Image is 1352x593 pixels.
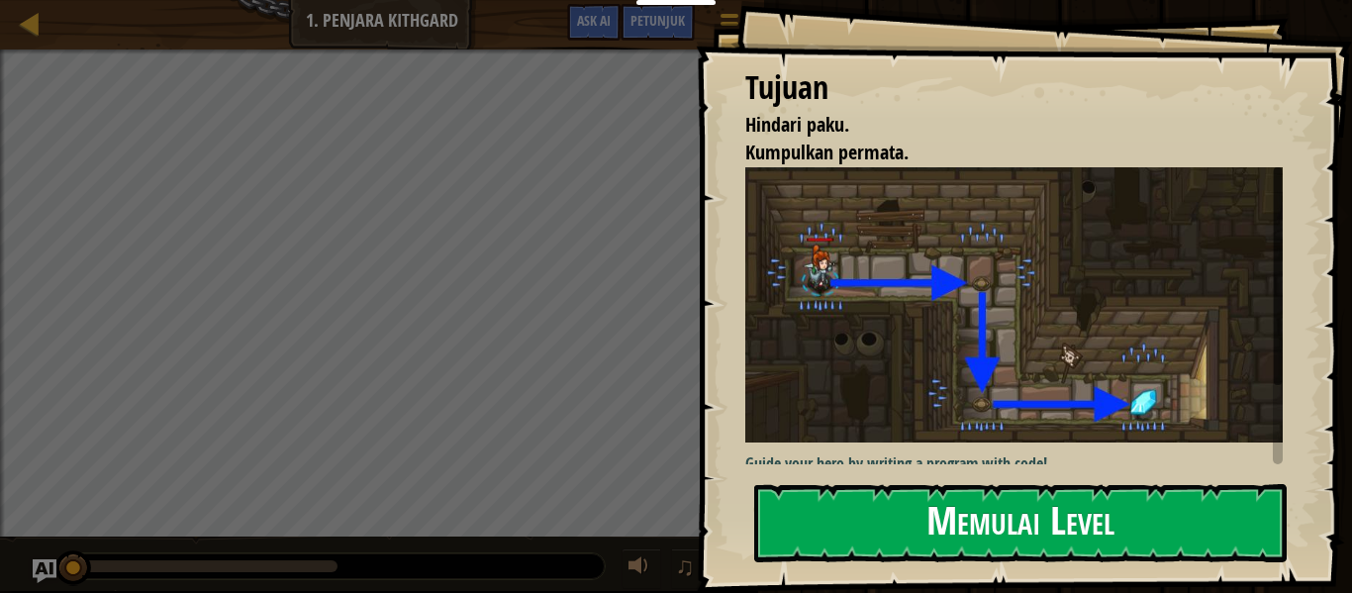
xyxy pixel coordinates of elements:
[721,139,1278,167] li: Kumpulkan permata.
[630,11,685,30] span: Petunjuk
[567,4,621,41] button: Ask AI
[622,548,661,589] button: Atur suara
[721,111,1278,140] li: Hindari paku.
[745,167,1283,443] img: Dungeons of kithgard
[745,452,1283,475] p: Guide your hero by writing a program with code!
[745,65,1283,111] div: Tujuan
[745,111,849,138] span: Hindari paku.
[33,559,56,583] button: Ask AI
[675,551,695,581] span: ♫
[577,11,611,30] span: Ask AI
[754,484,1287,562] button: Memulai Level
[671,548,705,589] button: ♫
[745,139,909,165] span: Kumpulkan permata.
